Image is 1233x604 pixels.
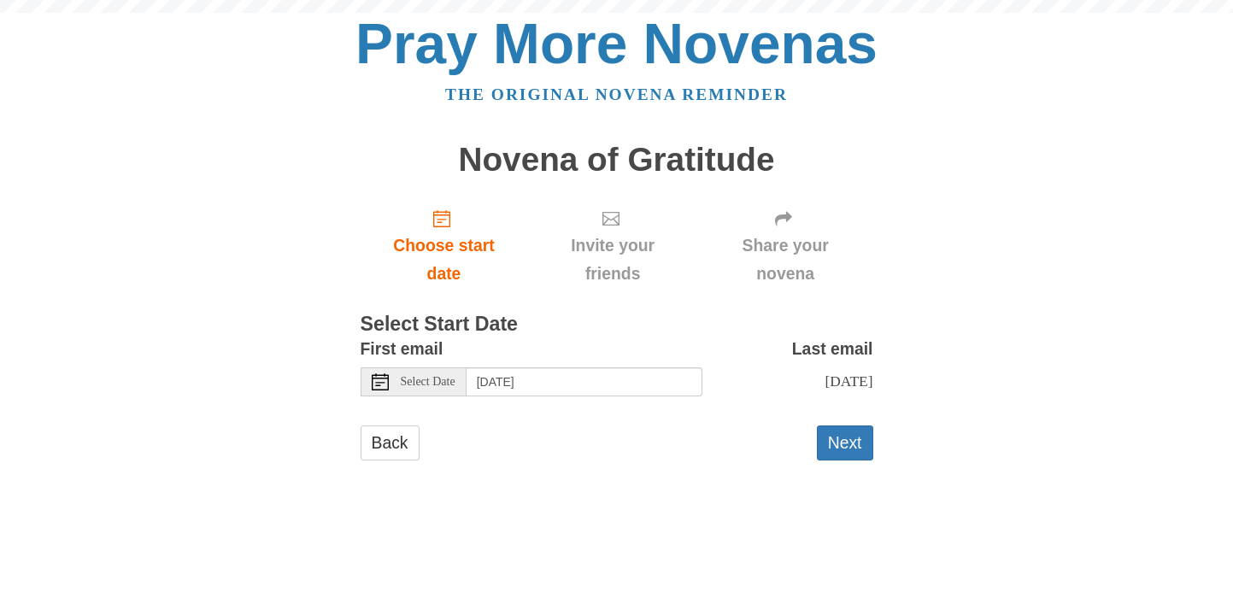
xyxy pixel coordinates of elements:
a: Choose start date [361,195,528,296]
h3: Select Start Date [361,314,873,336]
a: Back [361,425,420,460]
h1: Novena of Gratitude [361,142,873,179]
span: Choose start date [378,232,511,288]
div: Click "Next" to confirm your start date first. [527,195,697,296]
span: Share your novena [715,232,856,288]
a: The original novena reminder [445,85,788,103]
label: Last email [792,335,873,363]
a: Pray More Novenas [355,12,878,75]
span: Select Date [401,376,455,388]
div: Click "Next" to confirm your start date first. [698,195,873,296]
span: Invite your friends [544,232,680,288]
button: Next [817,425,873,460]
label: First email [361,335,443,363]
span: [DATE] [825,372,872,390]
